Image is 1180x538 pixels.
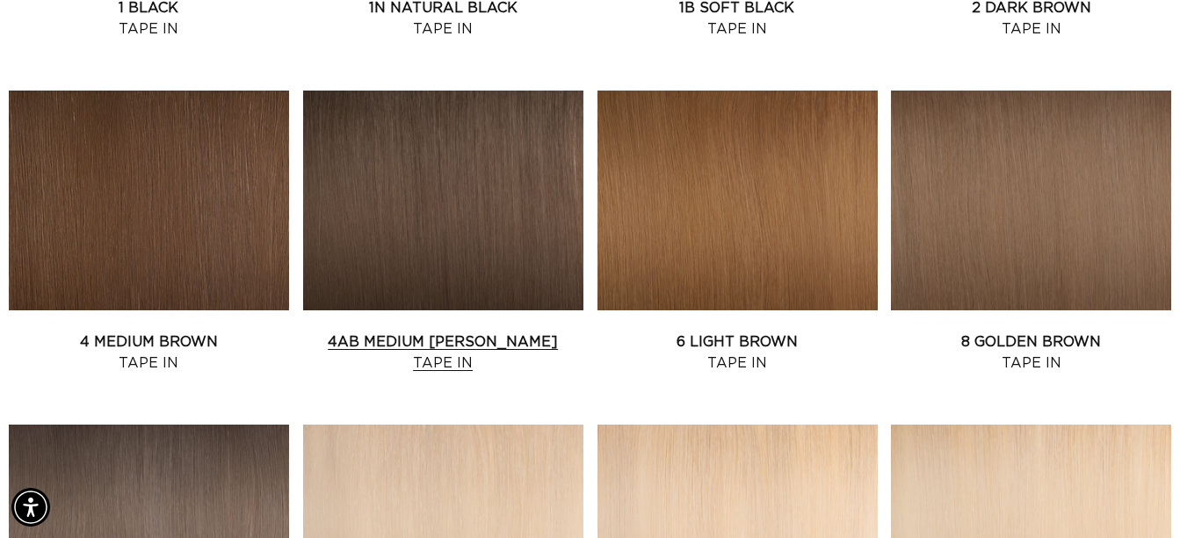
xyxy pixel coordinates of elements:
a: 4AB Medium [PERSON_NAME] Tape In [303,331,583,374]
iframe: Chat Widget [786,28,1180,538]
div: Accessibility Menu [11,488,50,527]
a: 4 Medium Brown Tape In [9,331,289,374]
a: 6 Light Brown Tape In [597,331,878,374]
